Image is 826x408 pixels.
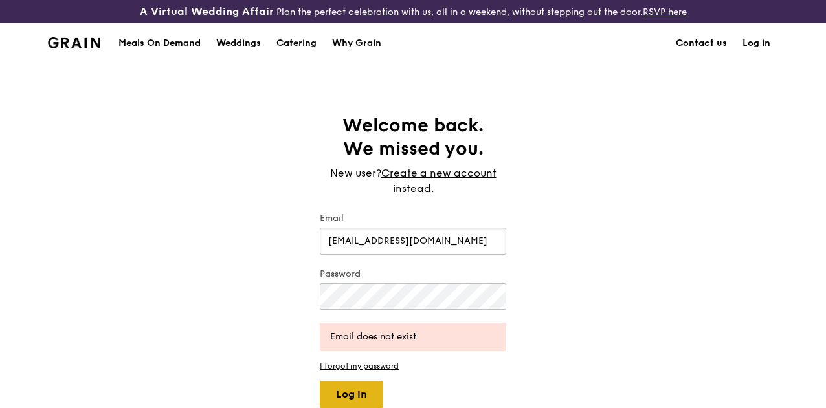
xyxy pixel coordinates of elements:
[118,24,201,63] div: Meals On Demand
[320,114,506,160] h1: Welcome back. We missed you.
[381,166,497,181] a: Create a new account
[330,330,496,343] div: Email does not exist
[324,24,389,63] a: Why Grain
[138,5,689,18] div: Plan the perfect celebration with us, all in a weekend, without stepping out the door.
[216,24,261,63] div: Weddings
[332,24,381,63] div: Why Grain
[320,381,383,408] button: Log in
[140,5,274,18] h3: A Virtual Wedding Affair
[330,167,381,179] span: New user?
[48,37,100,48] img: Grain
[276,24,317,63] div: Catering
[320,212,506,225] label: Email
[735,24,778,63] a: Log in
[269,24,324,63] a: Catering
[668,24,735,63] a: Contact us
[208,24,269,63] a: Weddings
[320,268,506,281] label: Password
[48,23,100,61] a: GrainGrain
[320,361,506,370] a: I forgot my password
[643,6,687,17] a: RSVP here
[393,182,434,195] span: instead.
